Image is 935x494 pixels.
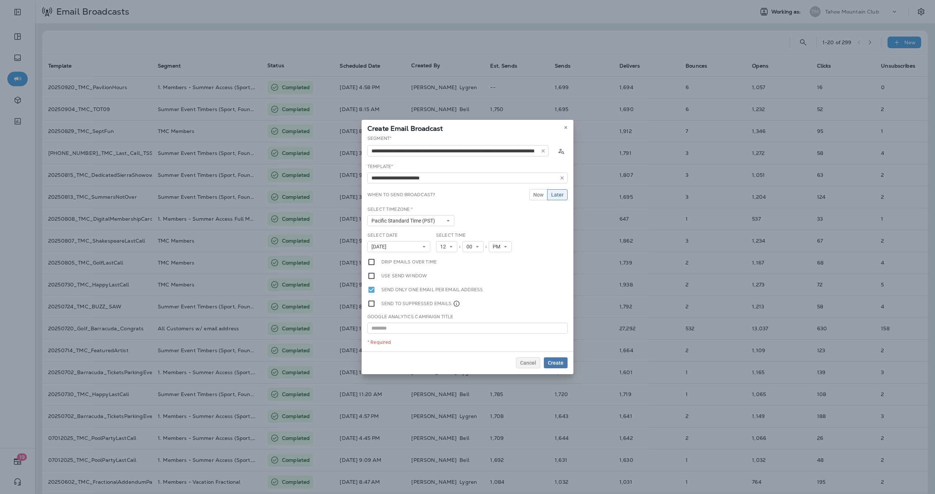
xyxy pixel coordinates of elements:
[367,215,454,226] button: Pacific Standard Time (PST)
[466,244,475,250] span: 00
[489,241,512,252] button: PM
[381,286,483,294] label: Send only one email per email address
[371,244,389,250] span: [DATE]
[381,258,437,266] label: Drip emails over time
[547,189,568,200] button: Later
[520,360,536,365] span: Cancel
[367,136,392,141] label: Segment
[367,232,398,238] label: Select Date
[484,241,489,252] div: :
[529,189,547,200] button: Now
[436,232,466,238] label: Select Time
[554,144,568,157] button: Calculate the estimated number of emails to be sent based on selected segment. (This could take a...
[371,218,438,224] span: Pacific Standard Time (PST)
[457,241,462,252] div: :
[367,192,435,198] label: When to send broadcast?
[548,360,564,365] span: Create
[533,192,543,197] span: Now
[436,241,457,252] button: 12
[544,357,568,368] button: Create
[493,244,503,250] span: PM
[381,272,427,280] label: Use send window
[551,192,564,197] span: Later
[367,206,413,212] label: Select Timezone
[381,300,460,308] label: Send to suppressed emails.
[367,339,568,345] div: * Required
[367,314,453,320] label: Google Analytics Campaign Title
[516,357,540,368] button: Cancel
[367,241,430,252] button: [DATE]
[462,241,484,252] button: 00
[440,244,449,250] span: 12
[367,164,393,170] label: Template
[362,120,573,135] div: Create Email Broadcast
